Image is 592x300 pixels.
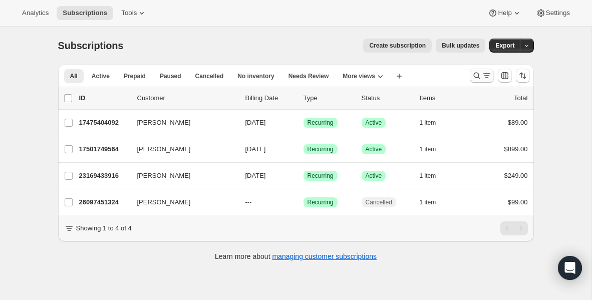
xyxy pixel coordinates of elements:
[369,42,426,50] span: Create subscription
[131,141,231,157] button: [PERSON_NAME]
[420,172,436,180] span: 1 item
[245,93,295,103] p: Billing Date
[79,93,528,103] div: IDCustomerBilling DateTypeStatusItemsTotal
[500,221,528,235] nav: Pagination
[121,9,137,17] span: Tools
[482,6,527,20] button: Help
[137,144,191,154] span: [PERSON_NAME]
[343,72,375,80] span: More views
[420,169,447,183] button: 1 item
[366,145,382,153] span: Active
[137,93,237,103] p: Customer
[215,251,377,261] p: Learn more about
[76,223,132,233] p: Showing 1 to 4 of 4
[131,168,231,184] button: [PERSON_NAME]
[79,93,129,103] p: ID
[131,194,231,210] button: [PERSON_NAME]
[530,6,576,20] button: Settings
[272,252,377,260] a: managing customer subscriptions
[79,144,129,154] p: 17501749564
[79,142,528,156] div: 17501749564[PERSON_NAME][DATE]SuccessRecurringSuccessActive1 item$899.00
[92,72,110,80] span: Active
[245,145,266,153] span: [DATE]
[362,93,412,103] p: Status
[514,93,527,103] p: Total
[366,198,392,206] span: Cancelled
[237,72,274,80] span: No inventory
[245,119,266,126] span: [DATE]
[366,119,382,127] span: Active
[288,72,329,80] span: Needs Review
[308,119,334,127] span: Recurring
[308,145,334,153] span: Recurring
[131,115,231,131] button: [PERSON_NAME]
[70,72,78,80] span: All
[420,145,436,153] span: 1 item
[79,116,528,130] div: 17475404092[PERSON_NAME][DATE]SuccessRecurringSuccessActive1 item$89.00
[546,9,570,17] span: Settings
[470,69,494,83] button: Search and filter results
[58,40,124,51] span: Subscriptions
[22,9,49,17] span: Analytics
[391,69,407,83] button: Create new view
[160,72,181,80] span: Paused
[308,172,334,180] span: Recurring
[436,39,485,53] button: Bulk updates
[16,6,55,20] button: Analytics
[420,116,447,130] button: 1 item
[366,172,382,180] span: Active
[498,69,512,83] button: Customize table column order and visibility
[63,9,107,17] span: Subscriptions
[79,171,129,181] p: 23169433916
[57,6,113,20] button: Subscriptions
[79,197,129,207] p: 26097451324
[137,171,191,181] span: [PERSON_NAME]
[420,142,447,156] button: 1 item
[245,172,266,179] span: [DATE]
[79,195,528,209] div: 26097451324[PERSON_NAME]---SuccessRecurringCancelled1 item$99.00
[137,197,191,207] span: [PERSON_NAME]
[79,118,129,128] p: 17475404092
[363,39,432,53] button: Create subscription
[504,145,528,153] span: $899.00
[420,119,436,127] span: 1 item
[498,9,511,17] span: Help
[137,118,191,128] span: [PERSON_NAME]
[442,42,479,50] span: Bulk updates
[420,93,470,103] div: Items
[508,198,528,206] span: $99.00
[508,119,528,126] span: $89.00
[245,198,252,206] span: ---
[504,172,528,179] span: $249.00
[420,198,436,206] span: 1 item
[308,198,334,206] span: Recurring
[558,256,582,280] div: Open Intercom Messenger
[195,72,224,80] span: Cancelled
[115,6,153,20] button: Tools
[495,42,514,50] span: Export
[124,72,146,80] span: Prepaid
[337,69,389,83] button: More views
[516,69,530,83] button: Sort the results
[79,169,528,183] div: 23169433916[PERSON_NAME][DATE]SuccessRecurringSuccessActive1 item$249.00
[304,93,354,103] div: Type
[420,195,447,209] button: 1 item
[489,39,520,53] button: Export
